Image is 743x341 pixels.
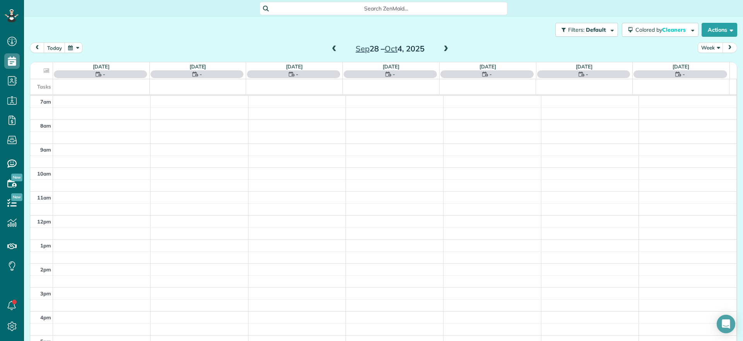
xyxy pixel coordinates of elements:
[490,70,492,78] span: -
[673,63,689,70] a: [DATE]
[200,70,202,78] span: -
[40,314,51,321] span: 4pm
[296,70,298,78] span: -
[286,63,303,70] a: [DATE]
[40,147,51,153] span: 9am
[93,63,110,70] a: [DATE]
[683,70,685,78] span: -
[342,44,438,53] h2: 28 – 4, 2025
[356,44,370,53] span: Sep
[662,26,687,33] span: Cleaners
[555,23,618,37] button: Filters: Default
[37,194,51,201] span: 11am
[11,174,22,181] span: New
[40,242,51,249] span: 1pm
[393,70,395,78] span: -
[622,23,698,37] button: Colored byCleaners
[479,63,496,70] a: [DATE]
[37,218,51,225] span: 12pm
[103,70,105,78] span: -
[190,63,206,70] a: [DATE]
[383,63,399,70] a: [DATE]
[40,99,51,105] span: 7am
[568,26,584,33] span: Filters:
[702,23,737,37] button: Actions
[576,63,592,70] a: [DATE]
[586,70,588,78] span: -
[30,43,45,53] button: prev
[11,193,22,201] span: New
[698,43,723,53] button: Week
[40,123,51,129] span: 8am
[717,315,735,333] div: Open Intercom Messenger
[635,26,688,33] span: Colored by
[44,43,65,53] button: today
[37,84,51,90] span: Tasks
[385,44,397,53] span: Oct
[37,170,51,177] span: 10am
[40,290,51,297] span: 3pm
[551,23,618,37] a: Filters: Default
[722,43,737,53] button: next
[40,266,51,273] span: 2pm
[586,26,606,33] span: Default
